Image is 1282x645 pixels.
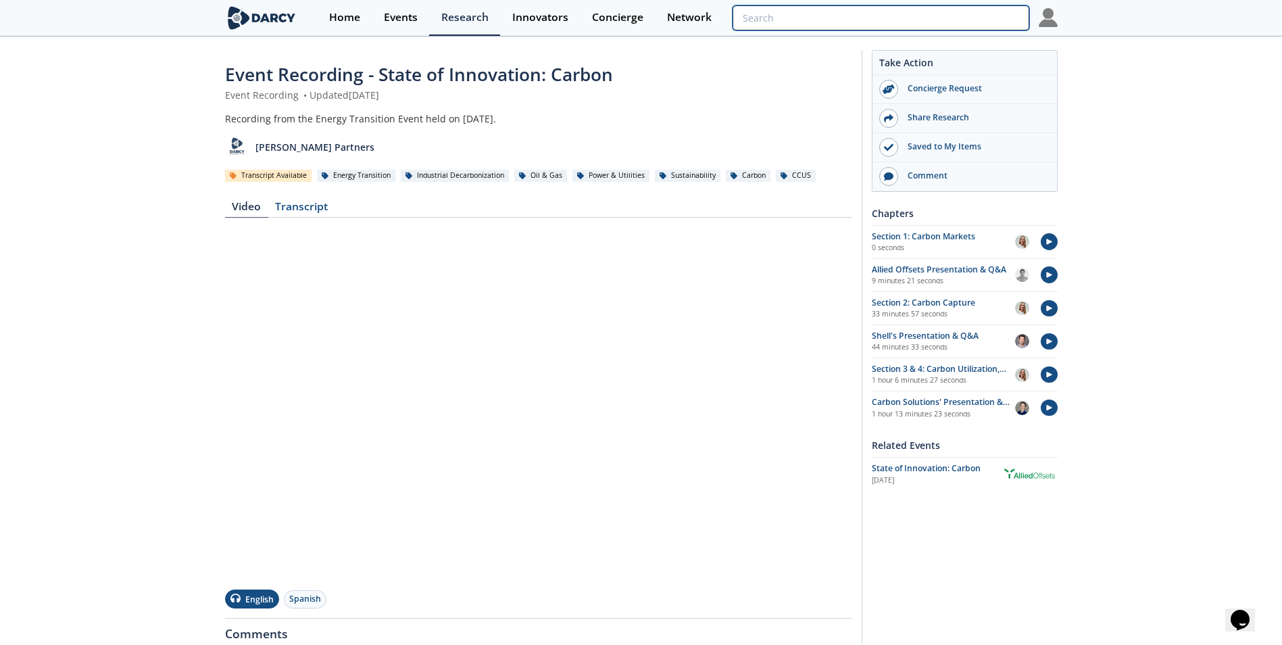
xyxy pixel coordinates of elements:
[872,276,1015,287] p: 9 minutes 21 seconds
[225,590,279,608] button: English
[1015,268,1029,282] img: EOESYBIOSXuxrtdP3AAN
[898,141,1050,153] div: Saved to My Items
[1015,368,1029,382] img: ZBAphc7tSUi3OznJS8NL
[284,590,326,608] button: Spanish
[733,5,1029,30] input: Advanced Search
[301,89,310,101] span: •
[872,363,1015,375] div: Section 3 & 4: Carbon Utilization, Transport, and Storage
[872,201,1058,225] div: Chapters
[1041,300,1058,317] img: play-chapters.svg
[872,55,1057,75] div: Take Action
[898,82,1050,95] div: Concierge Request
[1015,401,1029,415] img: 545030c9-a5f5-4579-ae92-cc4f7a79e783
[268,201,335,218] div: Transcript
[317,170,396,182] div: Energy Transition
[225,6,299,30] img: logo-wide.svg
[726,170,771,182] div: Carbon
[1015,235,1029,249] img: ZBAphc7tSUi3OznJS8NL
[225,62,613,87] span: Event Recording - State of Innovation: Carbon
[1041,333,1058,350] img: play-chapters.svg
[898,170,1050,182] div: Comment
[1041,266,1058,283] img: play-chapters.svg
[872,409,1015,420] p: 1 hour 13 minutes 23 seconds
[1039,8,1058,27] img: Profile
[872,396,1015,408] div: Carbon Solutions' Presentation & Q&A
[1225,591,1268,631] iframe: chat widget
[872,475,991,486] div: [DATE]
[872,433,1058,457] div: Related Events
[512,12,568,23] div: Innovators
[1041,366,1058,383] img: play-chapters.svg
[572,170,650,182] div: Power & Utilities
[225,619,852,640] div: Comments
[872,309,1015,320] p: 33 minutes 57 seconds
[667,12,712,23] div: Network
[872,330,1015,342] div: Shell's Presentation & Q&A
[592,12,643,23] div: Concierge
[401,170,510,182] div: Industrial Decarbonization
[872,342,1015,353] p: 44 minutes 33 seconds
[225,88,852,102] div: Event Recording Updated [DATE]
[872,297,1015,309] div: Section 2: Carbon Capture
[872,375,1015,386] p: 1 hour 6 minutes 27 seconds
[225,227,852,580] iframe: vimeo
[1015,301,1029,315] img: ZBAphc7tSUi3OznJS8NL
[384,12,418,23] div: Events
[872,243,1015,254] p: 0 seconds
[255,140,374,154] p: [PERSON_NAME] Partners
[514,170,568,182] div: Oil & Gas
[776,170,816,182] div: CCUS
[898,112,1050,124] div: Share Research
[225,170,312,182] div: Transcript Available
[1041,233,1058,250] img: play-chapters.svg
[1041,400,1058,416] img: play-chapters.svg
[1015,334,1029,348] img: 92a7bae6-ac76-4f4f-80f4-598944ae0613
[1001,465,1058,483] img: Allied Offsets
[655,170,721,182] div: Sustainability
[872,231,1015,243] div: Section 1: Carbon Markets
[225,201,268,218] div: Video
[872,462,981,474] span: State of Innovation: Carbon
[872,264,1015,276] div: Allied Offsets Presentation & Q&A
[441,12,489,23] div: Research
[872,462,1058,485] a: State of Innovation: Carbon [DATE] Allied Offsets
[329,12,360,23] div: Home
[225,112,852,126] div: Recording from the Energy Transition Event held on [DATE].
